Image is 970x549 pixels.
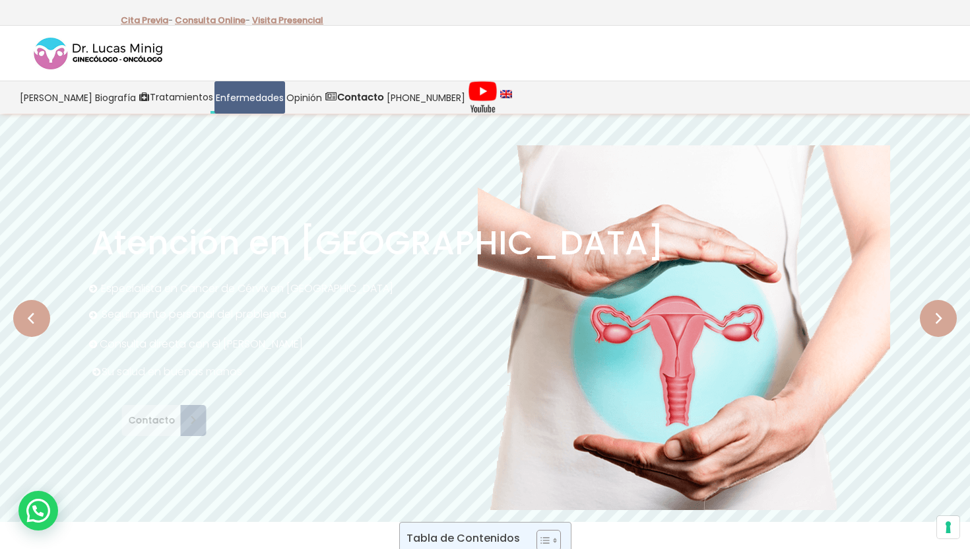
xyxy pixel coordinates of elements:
[121,14,168,26] a: Cita Previa
[478,137,890,519] img: Síntomas del Cáncer de Cérvix
[92,367,101,377] img: h3-slider-image-3.png
[102,365,242,379] rs-layer: Su salud en buenas manos
[89,311,98,320] img: h3-slider-image-3.png
[285,81,323,114] a: Opinión
[20,90,92,105] span: [PERSON_NAME]
[323,81,385,114] a: Contacto
[175,12,250,29] p: -
[137,81,214,114] a: Tratamientos
[121,416,178,425] span: Contacto
[937,516,959,538] button: Sus preferencias de consentimiento para tecnologías de seguimiento
[337,91,384,104] strong: Contacto
[94,81,137,114] a: Biografía
[100,337,303,351] rs-layer: Consulta directa con el [PERSON_NAME]
[89,340,98,349] img: h3-slider-image-3.png
[150,90,213,105] span: Tratamientos
[468,81,498,114] img: Videos Youtube Ginecología
[387,90,465,105] span: [PHONE_NUMBER]
[467,81,499,114] a: Videos Youtube Ginecología
[95,90,136,105] span: Biografía
[101,281,393,296] rs-layer: Especialista en Cáncer de Cérvix en [GEOGRAPHIC_DATA]
[406,531,520,546] p: Tabla de Contenidos
[500,90,512,98] img: language english
[385,81,467,114] a: [PHONE_NUMBER]
[252,14,323,26] a: Visita Presencial
[91,227,664,260] rs-layer: Atención en [GEOGRAPHIC_DATA]
[121,405,206,436] a: Contacto
[499,81,513,114] a: language english
[89,284,98,293] img: h3-slider-image-3.png
[214,81,285,114] a: Enfermedades
[18,81,94,114] a: [PERSON_NAME]
[216,90,284,105] span: Enfermedades
[175,14,245,26] a: Consulta Online
[286,90,322,105] span: Opinión
[121,12,173,29] p: -
[102,307,286,322] rs-layer: Seguimiento personal del problema
[18,491,58,531] div: WhatsApp contact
